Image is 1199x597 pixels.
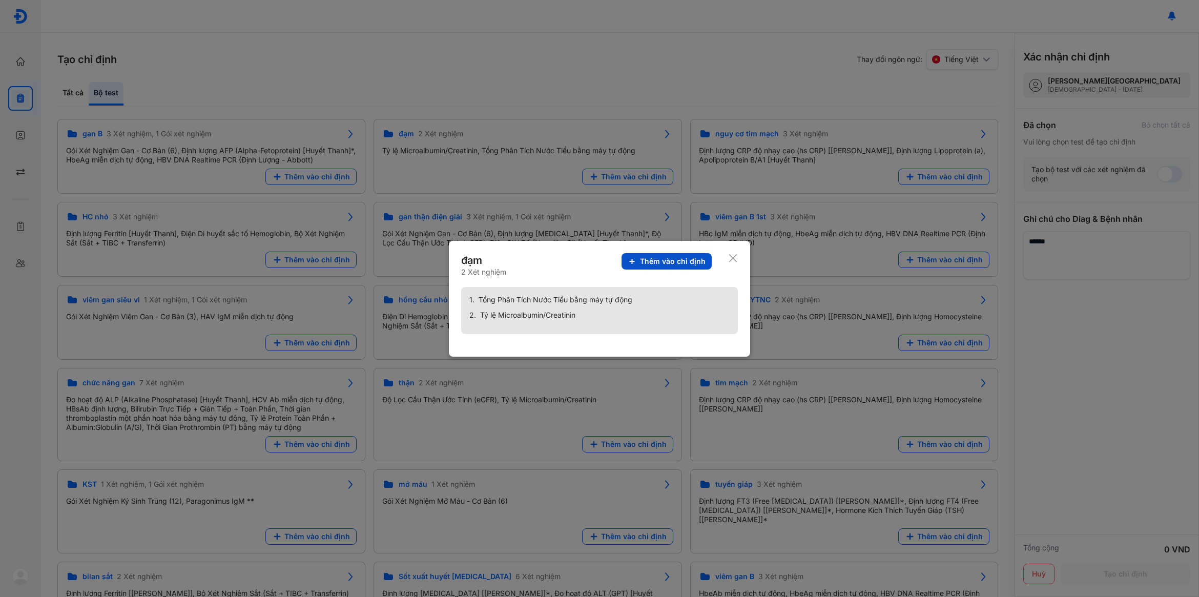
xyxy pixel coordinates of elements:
span: Tỷ lệ Microalbumin/Creatinin [480,311,575,320]
span: 2. [469,311,476,320]
span: Thêm vào chỉ định [640,257,706,266]
span: 1. [469,295,474,304]
div: 2 Xét nghiệm [461,267,506,277]
div: đạm [461,253,506,267]
span: Tổng Phân Tích Nước Tiểu bằng máy tự động [479,295,632,304]
button: Thêm vào chỉ định [622,253,712,270]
